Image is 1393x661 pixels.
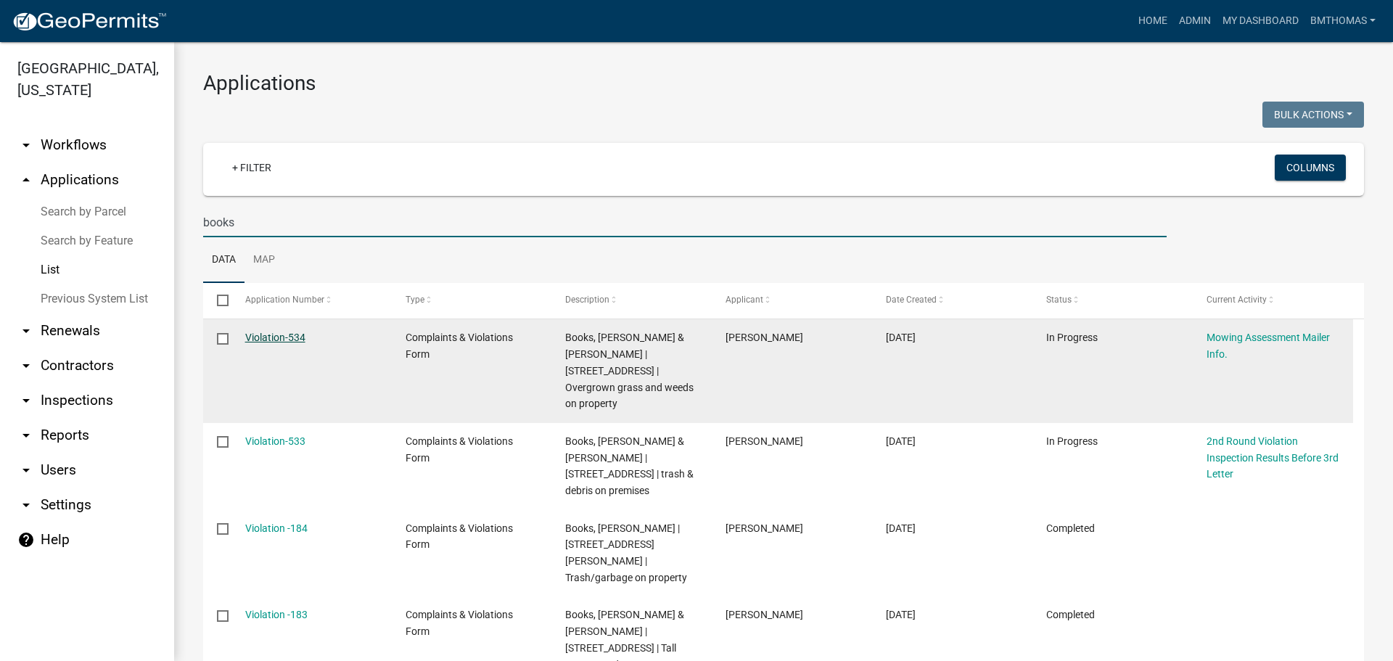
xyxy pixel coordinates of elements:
[231,283,391,318] datatable-header-cell: Application Number
[886,609,916,620] span: 04/23/2023
[406,435,513,464] span: Complaints & Violations Form
[1133,7,1173,35] a: Home
[203,283,231,318] datatable-header-cell: Select
[565,332,694,409] span: Books, Joseph & Rebecca | 190 W COMMERCE STREET | Overgrown grass and weeds on property
[1046,332,1098,343] span: In Progress
[1046,295,1072,305] span: Status
[17,136,35,154] i: arrow_drop_down
[886,332,916,343] span: 07/25/2025
[245,609,308,620] a: Violation -183
[17,171,35,189] i: arrow_drop_up
[872,283,1032,318] datatable-header-cell: Date Created
[886,295,937,305] span: Date Created
[245,332,305,343] a: Violation-534
[1304,7,1381,35] a: bmthomas
[726,522,803,534] span: Megan Gipson
[1275,155,1346,181] button: Columns
[245,237,284,284] a: Map
[1207,435,1339,480] a: 2nd Round Violation Inspection Results Before 3rd Letter
[1262,102,1364,128] button: Bulk Actions
[886,435,916,447] span: 07/25/2025
[203,208,1167,237] input: Search for applications
[203,71,1364,96] h3: Applications
[245,295,324,305] span: Application Number
[1173,7,1217,35] a: Admin
[203,237,245,284] a: Data
[726,609,803,620] span: Megan Gipson
[391,283,551,318] datatable-header-cell: Type
[1046,435,1098,447] span: In Progress
[406,332,513,360] span: Complaints & Violations Form
[726,295,763,305] span: Applicant
[245,522,308,534] a: Violation -184
[17,461,35,479] i: arrow_drop_down
[17,427,35,444] i: arrow_drop_down
[406,295,424,305] span: Type
[17,496,35,514] i: arrow_drop_down
[1193,283,1353,318] datatable-header-cell: Current Activity
[726,332,803,343] span: Brooklyn Thomas
[17,322,35,340] i: arrow_drop_down
[565,295,609,305] span: Description
[565,522,687,583] span: Books, Latasha | 295 N ALLEN ST | Trash/garbage on property
[17,392,35,409] i: arrow_drop_down
[1207,332,1330,360] a: Mowing Assessment Mailer Info.
[245,435,305,447] a: Violation-533
[1032,283,1193,318] datatable-header-cell: Status
[17,357,35,374] i: arrow_drop_down
[1046,609,1095,620] span: Completed
[1207,295,1267,305] span: Current Activity
[406,522,513,551] span: Complaints & Violations Form
[886,522,916,534] span: 04/23/2023
[1046,522,1095,534] span: Completed
[17,531,35,549] i: help
[221,155,283,181] a: + Filter
[726,435,803,447] span: Brooklyn Thomas
[565,435,694,496] span: Books, Joseph & Rebecca | 190 W COMMERCE STREET | trash & debris on premises
[712,283,872,318] datatable-header-cell: Applicant
[551,283,712,318] datatable-header-cell: Description
[406,609,513,637] span: Complaints & Violations Form
[1217,7,1304,35] a: My Dashboard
